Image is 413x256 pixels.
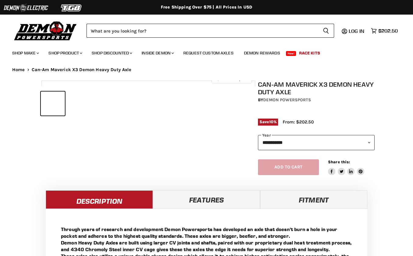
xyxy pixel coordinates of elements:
[328,160,350,164] span: Share this:
[86,24,334,38] form: Product
[179,47,238,59] a: Request Custom Axles
[258,81,375,96] h1: Can-Am Maverick X3 Demon Heavy Duty Axle
[378,28,398,34] span: $202.50
[196,92,221,116] button: IMAGE thumbnail
[12,20,79,41] img: Demon Powersports
[368,26,401,35] a: $202.50
[46,190,153,209] a: Description
[258,119,278,125] span: Save %
[328,159,364,175] aside: Share this:
[258,135,375,150] select: year
[41,92,65,116] button: IMAGE thumbnail
[32,67,132,72] span: Can-Am Maverick X3 Demon Heavy Duty Axle
[239,47,285,59] a: Demon Rewards
[153,190,260,209] a: Features
[12,67,25,72] a: Home
[49,2,94,14] img: TGB Logo 2
[263,97,311,102] a: Demon Powersports
[170,92,194,116] button: IMAGE thumbnail
[67,92,91,116] button: IMAGE thumbnail
[258,97,375,103] div: by
[118,92,143,116] button: IMAGE thumbnail
[260,190,367,209] a: Fitment
[144,92,168,116] button: IMAGE thumbnail
[346,28,368,34] a: Log in
[295,47,325,59] a: Race Kits
[86,24,318,38] input: Search
[286,51,296,56] span: New!
[8,44,396,59] ul: Main menu
[93,92,117,116] button: IMAGE thumbnail
[87,47,136,59] a: Shop Discounted
[349,28,364,34] span: Log in
[215,77,249,81] span: Click to expand
[269,119,274,124] span: 10
[44,47,86,59] a: Shop Product
[283,119,314,125] span: From: $202.50
[137,47,178,59] a: Inside Demon
[8,47,43,59] a: Shop Make
[3,2,49,14] img: Demon Electric Logo 2
[318,24,334,38] button: Search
